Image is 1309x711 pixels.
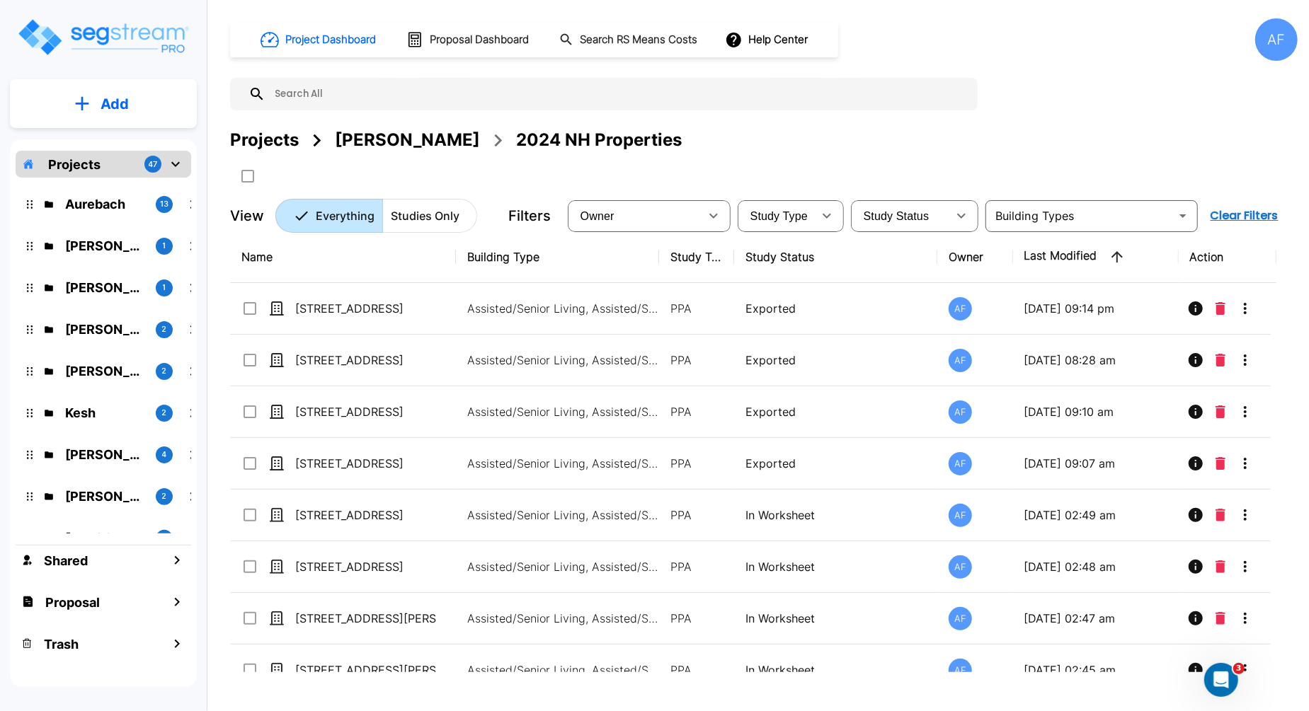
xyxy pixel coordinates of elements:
div: [PERSON_NAME] [335,127,480,153]
p: 1 [163,282,166,294]
div: AF [949,555,972,579]
button: More-Options [1231,553,1259,581]
p: Isaak Markovitz [65,278,144,297]
p: PPA [670,352,723,369]
button: Project Dashboard [255,24,384,55]
button: More-Options [1231,604,1259,632]
p: Assisted/Senior Living, Assisted/Senior Living Site [467,661,658,678]
button: Delete [1210,449,1231,478]
p: [DATE] 02:45 am [1024,661,1167,678]
th: Study Type [659,231,734,283]
div: AF [949,297,972,320]
button: SelectAll [234,162,262,190]
button: Add [10,83,197,125]
div: AF [949,659,972,682]
div: AF [949,349,972,372]
p: [DATE] 08:28 am [1024,352,1167,369]
button: More-Options [1231,346,1259,374]
div: AF [949,504,972,527]
button: Info [1182,501,1210,529]
p: Assisted/Senior Living, Assisted/Senior Living Site [467,300,658,317]
div: Select [854,196,947,236]
p: Assisted/Senior Living, Assisted/Senior Living Site [467,352,658,369]
th: Owner [937,231,1012,283]
p: Michael Heinemann [65,528,144,548]
p: PPA [670,300,723,317]
p: [STREET_ADDRESS] [295,403,437,420]
span: Study Type [750,210,808,222]
p: PPA [670,610,723,627]
p: [DATE] 02:49 am [1024,507,1167,524]
p: Exported [745,300,926,317]
p: 2 [162,365,167,377]
p: Studies Only [391,207,459,224]
p: Josh Strum [65,445,144,464]
p: PPA [670,507,723,524]
button: Delete [1210,553,1231,581]
p: Kesh [65,403,144,422]
p: Exported [745,455,926,472]
button: Info [1182,604,1210,632]
p: [STREET_ADDRESS] [295,352,437,369]
p: In Worksheet [745,610,926,627]
iframe: Intercom live chat [1204,663,1238,697]
button: Info [1182,294,1210,323]
p: [DATE] 09:07 am [1024,455,1167,472]
p: [DATE] 09:10 am [1024,403,1167,420]
button: More-Options [1231,449,1259,478]
p: Exported [745,352,926,369]
button: More-Options [1231,294,1259,323]
p: Assisted/Senior Living, Assisted/Senior Living Site [467,507,658,524]
p: [DATE] 02:48 am [1024,558,1167,575]
button: Delete [1210,604,1231,632]
p: In Worksheet [745,661,926,678]
button: Clear Filters [1205,202,1284,230]
div: Platform [275,199,477,233]
p: Assisted/Senior Living, Assisted/Senior Living Site [467,455,658,472]
div: Select [571,196,699,236]
button: Help Center [722,26,813,53]
p: PPA [670,403,723,420]
p: 2 [162,323,167,335]
p: 1 [163,532,166,544]
p: Barry Donath [65,320,144,339]
p: [STREET_ADDRESS] [295,558,437,575]
p: Jay Hershowitz [65,236,144,255]
p: 47 [149,158,158,170]
div: AF [949,452,972,475]
p: Add [101,93,129,115]
h1: Shared [44,551,88,570]
th: Action [1179,231,1276,283]
p: 1 [163,240,166,252]
div: AF [949,400,972,424]
h1: Trash [44,635,79,654]
span: Study Status [864,210,930,222]
p: In Worksheet [745,558,926,575]
button: More-Options [1231,398,1259,426]
p: 2 [162,407,167,419]
button: Proposal Dashboard [401,25,537,54]
p: [DATE] 09:14 pm [1024,300,1167,317]
th: Study Status [734,231,937,283]
button: Open [1173,206,1193,226]
div: 2024 NH Properties [516,127,682,153]
p: 4 [162,449,167,461]
th: Building Type [456,231,659,283]
p: [STREET_ADDRESS][PERSON_NAME] [295,661,437,678]
button: Delete [1210,398,1231,426]
p: Exported [745,403,926,420]
button: More-Options [1231,501,1259,529]
button: Info [1182,398,1210,426]
span: Owner [581,210,615,222]
h1: Project Dashboard [285,32,376,48]
p: Assisted/Senior Living, Assisted/Senior Living Site [467,610,658,627]
button: More-Options [1231,656,1259,684]
p: PPA [670,455,723,472]
p: 13 [160,198,168,210]
button: Info [1182,449,1210,478]
h1: Search RS Means Costs [580,32,697,48]
button: Info [1182,656,1210,684]
p: Assisted/Senior Living, Assisted/Senior Living Site [467,403,658,420]
button: Everything [275,199,383,233]
th: Last Modified [1013,231,1179,283]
